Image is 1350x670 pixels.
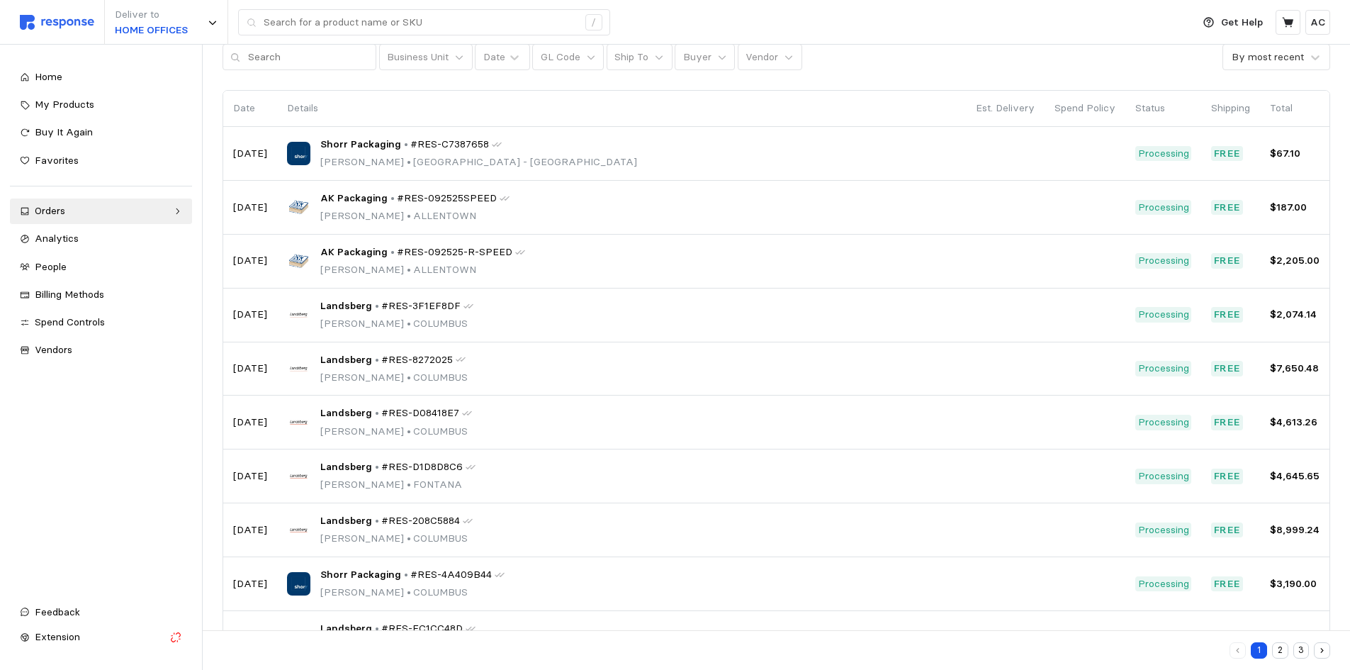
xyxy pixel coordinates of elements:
[287,626,310,649] img: Landsberg
[375,621,379,637] p: •
[115,23,188,38] p: HOME OFFICES
[320,262,525,278] p: [PERSON_NAME] ALLENTOWN
[397,245,512,260] span: #RES-092525-R-SPEED
[10,310,192,335] a: Spend Controls
[320,137,401,152] span: Shorr Packaging
[379,44,473,71] button: Business Unit
[1270,146,1320,162] p: $67.10
[1272,642,1288,659] button: 2
[320,370,468,386] p: [PERSON_NAME] COLUMBUS
[1214,253,1241,269] p: Free
[1054,101,1115,116] p: Spend Policy
[381,352,453,368] span: #RES-8272025
[1138,469,1189,484] p: Processing
[35,260,67,273] span: People
[233,576,267,592] p: [DATE]
[287,464,310,488] img: Landsberg
[320,531,473,547] p: [PERSON_NAME] COLUMBUS
[404,155,413,168] span: •
[1138,307,1189,323] p: Processing
[35,605,80,618] span: Feedback
[404,586,413,598] span: •
[404,371,413,384] span: •
[35,70,62,83] span: Home
[532,44,604,71] button: GL Code
[381,406,459,421] span: #RES-D08418E7
[320,352,372,368] span: Landsberg
[410,137,489,152] span: #RES-C7387658
[1293,642,1310,659] button: 3
[287,250,310,273] img: AK Packaging
[404,425,413,437] span: •
[614,50,648,65] p: Ship To
[233,361,267,376] p: [DATE]
[115,7,188,23] p: Deliver to
[1232,50,1304,65] div: By most recent
[541,50,580,65] p: GL Code
[233,146,267,162] p: [DATE]
[1214,307,1241,323] p: Free
[10,226,192,252] a: Analytics
[404,532,413,545] span: •
[1310,15,1325,30] p: AC
[1214,415,1241,430] p: Free
[375,459,379,475] p: •
[1195,9,1271,36] button: Get Help
[607,44,673,71] button: Ship To
[233,523,267,538] p: [DATE]
[1270,415,1320,430] p: $4,613.26
[320,621,372,637] span: Landsberg
[10,255,192,280] a: People
[1138,361,1189,376] p: Processing
[1214,576,1241,592] p: Free
[404,137,408,152] p: •
[1270,307,1320,323] p: $2,074.14
[397,191,497,206] span: #RES-092525SPEED
[1270,361,1320,376] p: $7,650.48
[1211,101,1250,116] p: Shipping
[233,469,267,484] p: [DATE]
[320,567,401,583] span: Shorr Packaging
[1270,200,1320,216] p: $187.00
[287,196,310,219] img: AK Packaging
[1214,146,1241,162] p: Free
[320,245,388,260] span: AK Packaging
[320,513,372,529] span: Landsberg
[1138,253,1189,269] p: Processing
[1214,200,1241,216] p: Free
[320,424,472,440] p: [PERSON_NAME] COLUMBUS
[1270,523,1320,538] p: $8,999.24
[404,317,413,330] span: •
[233,253,267,269] p: [DATE]
[404,263,413,276] span: •
[683,50,711,65] p: Buyer
[320,406,372,421] span: Landsberg
[483,50,505,65] div: Date
[1138,523,1189,538] p: Processing
[287,142,310,165] img: Shorr Packaging
[35,125,93,138] span: Buy It Again
[381,459,463,475] span: #RES-D1D8D8C6
[1214,469,1241,484] p: Free
[746,50,778,65] p: Vendor
[320,191,388,206] span: AK Packaging
[1270,101,1320,116] p: Total
[1214,523,1241,538] p: Free
[10,65,192,90] a: Home
[675,44,735,71] button: Buyer
[1270,253,1320,269] p: $2,205.00
[381,621,463,637] span: #RES-EC1CC48D
[404,567,408,583] p: •
[381,298,461,314] span: #RES-3F1EF8DF
[20,15,94,30] img: svg%3e
[320,459,372,475] span: Landsberg
[35,98,94,111] span: My Products
[10,199,192,224] a: Orders
[1270,576,1320,592] p: $3,190.00
[233,415,267,430] p: [DATE]
[404,478,413,491] span: •
[35,154,79,167] span: Favorites
[585,14,602,31] div: /
[10,625,192,650] button: Extension
[287,357,310,380] img: Landsberg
